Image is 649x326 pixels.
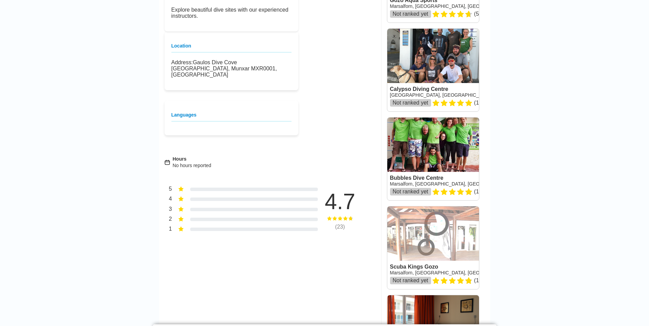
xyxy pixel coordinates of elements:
div: 3 [165,205,172,214]
p: Explore beautiful dive sites with our experienced instructors. [171,7,291,19]
div: 5 [165,185,172,194]
div: 1 [165,225,172,234]
div: 4 [165,195,172,204]
p: Gaulos Dive Cove [GEOGRAPHIC_DATA], Munxar MXR0001, [GEOGRAPHIC_DATA] [171,59,291,78]
strong: Address: [171,59,193,65]
h3: Languages [171,112,291,122]
div: No hours reported [173,162,211,169]
div: ( 23 ) [314,224,366,230]
h3: Location [171,43,291,53]
div: 4.7 [314,191,366,213]
div: 2 [165,215,172,224]
span: Hours [173,156,186,162]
